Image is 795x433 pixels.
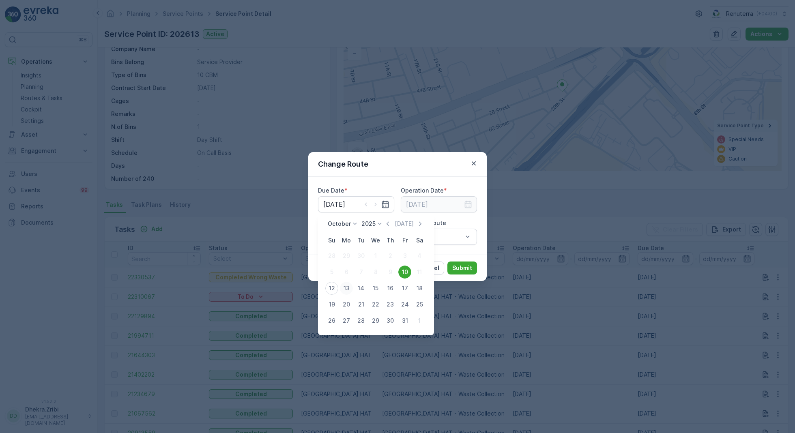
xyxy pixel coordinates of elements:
[355,314,367,327] div: 28
[447,262,477,274] button: Submit
[384,249,397,262] div: 2
[369,314,382,327] div: 29
[384,282,397,295] div: 16
[384,314,397,327] div: 30
[401,187,444,194] label: Operation Date
[384,266,397,279] div: 9
[340,314,353,327] div: 27
[369,298,382,311] div: 22
[325,314,338,327] div: 26
[324,233,339,248] th: Sunday
[398,266,411,279] div: 10
[398,314,411,327] div: 31
[452,264,472,272] p: Submit
[369,282,382,295] div: 15
[354,233,368,248] th: Tuesday
[340,282,353,295] div: 13
[412,233,427,248] th: Saturday
[339,233,354,248] th: Monday
[401,196,477,212] input: dd/mm/yyyy
[413,314,426,327] div: 1
[318,187,344,194] label: Due Date
[369,249,382,262] div: 1
[318,196,394,212] input: dd/mm/yyyy
[318,159,368,170] p: Change Route
[384,298,397,311] div: 23
[328,220,351,228] p: October
[397,233,412,248] th: Friday
[340,298,353,311] div: 20
[355,282,367,295] div: 14
[325,282,338,295] div: 12
[407,232,463,242] p: Select
[398,298,411,311] div: 24
[340,266,353,279] div: 6
[395,220,414,228] p: [DATE]
[355,298,367,311] div: 21
[398,282,411,295] div: 17
[369,266,382,279] div: 8
[355,266,367,279] div: 7
[368,233,383,248] th: Wednesday
[413,282,426,295] div: 18
[413,298,426,311] div: 25
[413,249,426,262] div: 4
[361,220,376,228] p: 2025
[325,266,338,279] div: 5
[413,266,426,279] div: 11
[398,249,411,262] div: 3
[325,249,338,262] div: 28
[383,233,397,248] th: Thursday
[355,249,367,262] div: 30
[340,249,353,262] div: 29
[325,298,338,311] div: 19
